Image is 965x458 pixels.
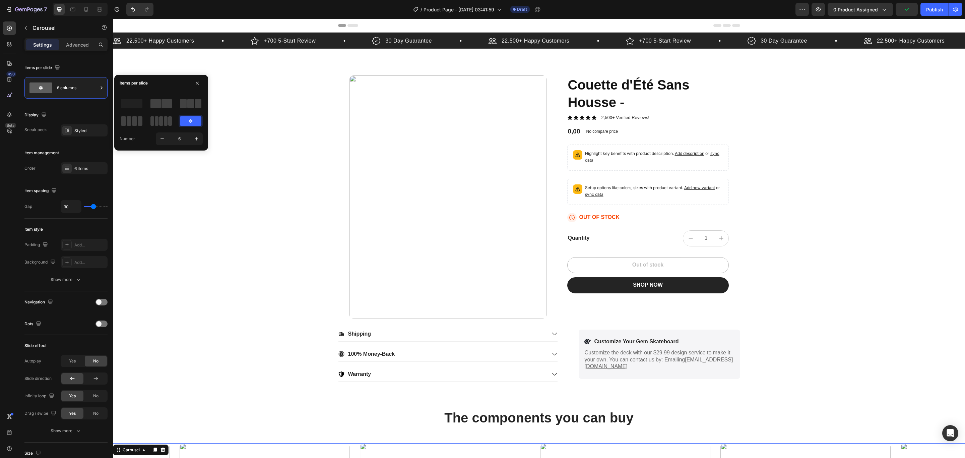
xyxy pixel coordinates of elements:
[74,166,106,172] div: 6 items
[126,3,153,16] div: Undo/Redo
[24,343,47,349] div: Slide effect
[24,320,43,329] div: Dots
[562,132,591,137] span: Add description
[93,410,99,416] span: No
[24,204,32,210] div: Gap
[74,260,106,266] div: Add...
[33,24,89,32] p: Carousel
[24,150,59,156] div: Item management
[24,274,108,286] button: Show more
[472,132,606,144] span: sync data
[69,358,76,364] span: Yes
[926,6,943,13] div: Publish
[3,3,50,16] button: 7
[51,427,82,434] div: Show more
[24,111,48,120] div: Display
[517,6,527,12] span: Draft
[454,259,616,275] button: SHOP NOW
[120,136,135,142] div: Number
[828,3,893,16] button: 0 product assigned
[833,6,878,13] span: 0 product assigned
[24,240,49,249] div: Padding
[235,352,258,359] p: Warranty
[454,57,616,93] h1: Couette d'Été Sans Housse -
[466,195,507,202] p: OUT OF STOCK
[235,332,282,339] p: 100% Money-Back
[8,428,28,434] div: Carousel
[24,425,108,437] button: Show more
[472,166,607,178] span: or
[586,212,601,227] input: quantity
[489,96,536,102] p: 2,500+ Verified Reviews!
[93,358,99,364] span: No
[601,212,616,227] button: increment
[421,6,422,13] span: /
[120,80,148,86] div: Items per slide
[5,123,16,128] div: Beta
[74,128,106,134] div: Styled
[472,131,610,145] p: Highlight key benefits with product description.
[454,215,534,224] div: Quantity
[24,165,36,171] div: Order
[24,358,41,364] div: Autoplay
[24,376,52,382] div: Slide direction
[424,6,494,13] span: Product Page - [DATE] 03:41:59
[472,132,606,144] span: or
[24,186,58,195] div: Item spacing
[69,410,76,416] span: Yes
[942,425,958,441] div: Open Intercom Messenger
[93,393,99,399] span: No
[6,71,16,77] div: 450
[61,201,81,213] input: Auto
[481,320,566,327] p: Customize Your Gem Skateboard
[66,41,89,48] p: Advanced
[24,298,54,307] div: Navigation
[920,3,949,16] button: Publish
[69,393,76,399] span: Yes
[57,80,98,96] div: 6 columns
[24,449,42,458] div: Size
[51,276,82,283] div: Show more
[570,212,586,227] button: decrement
[24,392,56,401] div: Infinity loop
[74,242,106,248] div: Add...
[473,111,505,115] p: No compare price
[24,127,47,133] div: Sneak peek
[571,166,602,171] span: Add new variant
[24,409,58,418] div: Drag / swipe
[472,331,621,351] p: Customize the deck with our $29.99 design service to make it your own. You can contact us by: Ema...
[44,5,47,13] p: 7
[454,238,616,254] button: Out of stock
[113,19,965,458] iframe: Design area
[24,226,43,232] div: Item style
[235,312,258,319] p: Shipping
[519,243,551,250] div: Out of stock
[24,258,57,267] div: Background
[472,166,610,179] p: Setup options like colors, sizes with product variant.
[24,63,61,72] div: Items per slide
[454,108,468,118] div: 0,00
[472,173,491,178] span: sync data
[520,263,550,270] div: SHOP NOW
[33,41,52,48] p: Settings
